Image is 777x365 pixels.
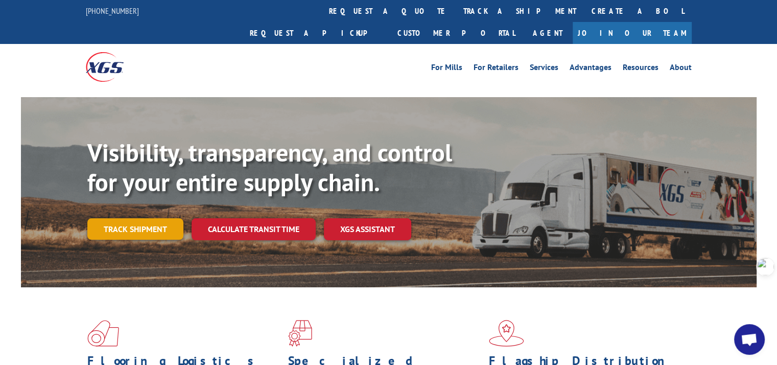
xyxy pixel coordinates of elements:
a: Agent [523,22,573,44]
a: Request a pickup [242,22,390,44]
a: Track shipment [87,218,183,240]
img: xgs-icon-flagship-distribution-model-red [489,320,524,347]
a: About [670,63,692,75]
a: Advantages [570,63,611,75]
a: [PHONE_NUMBER] [86,6,139,16]
a: For Mills [431,63,462,75]
a: For Retailers [474,63,519,75]
a: Customer Portal [390,22,523,44]
a: XGS ASSISTANT [324,218,411,240]
a: Calculate transit time [192,218,316,240]
a: Services [530,63,558,75]
b: Visibility, transparency, and control for your entire supply chain. [87,136,452,198]
a: Join Our Team [573,22,692,44]
a: Resources [623,63,658,75]
img: xgs-icon-total-supply-chain-intelligence-red [87,320,119,347]
div: Open chat [734,324,765,355]
img: xgs-icon-focused-on-flooring-red [288,320,312,347]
